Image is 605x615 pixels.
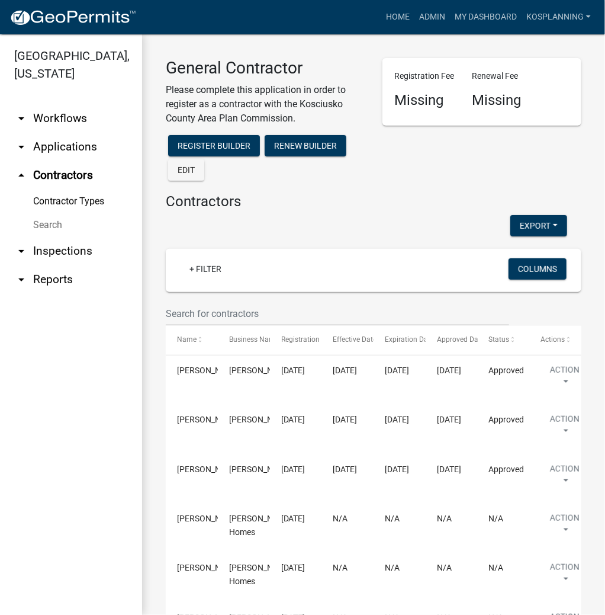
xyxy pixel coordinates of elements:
span: Effective Date [333,335,376,344]
span: Greg Flora [177,563,240,572]
span: 08/15/2025 [281,514,305,523]
button: Action [540,561,589,591]
span: 08/15/2025 [333,366,357,375]
p: Renewal Fee [472,70,521,82]
datatable-header-cell: Business Name [218,326,270,354]
span: Status [489,335,510,344]
h4: Contractors [166,193,581,210]
span: 08/15/2026 [385,366,409,375]
button: Action [540,364,589,393]
a: Home [381,6,414,28]
h3: General Contractor [166,58,365,78]
span: Approved Date [437,335,484,344]
datatable-header-cell: Name [166,326,218,354]
span: 08/15/2025 [281,415,305,424]
span: N/A [333,514,347,523]
span: Greg Flora [177,514,240,523]
span: Name [177,335,197,344]
span: N/A [489,514,504,523]
span: Approved [489,465,524,474]
span: DINA GIRON [177,366,240,375]
i: arrow_drop_down [14,273,28,287]
span: N/A [385,563,400,572]
button: Columns [509,258,567,280]
datatable-header-cell: Approved Date [426,326,478,354]
a: + Filter [180,258,231,280]
a: Admin [414,6,450,28]
i: arrow_drop_down [14,140,28,154]
span: N/A [437,514,452,523]
span: 08/15/2025 [281,563,305,572]
span: 08/15/2025 [333,465,357,474]
span: 08/15/2025 [437,366,461,375]
button: Edit [168,159,204,181]
span: MEARMAN REECE [177,465,240,474]
p: Please complete this application in order to register as a contractor with the Kosciusko County A... [166,83,365,126]
span: Approved [489,415,524,424]
i: arrow_drop_up [14,168,28,182]
span: 08/15/2026 [385,465,409,474]
span: Expiration Date [385,335,434,344]
span: Heller Homes [229,563,292,586]
datatable-header-cell: Effective Date [321,326,374,354]
span: Registration Date [281,335,336,344]
span: N/A [489,563,504,572]
span: Actions [540,335,565,344]
span: N/A [437,563,452,572]
i: arrow_drop_down [14,244,28,258]
datatable-header-cell: Expiration Date [374,326,426,354]
h4: Missing [394,92,454,109]
span: 08/15/2025 [437,415,461,424]
datatable-header-cell: Registration Date [270,326,322,354]
button: Renew Builder [265,135,346,156]
span: Heller Homes [229,514,292,537]
button: Export [510,215,567,236]
button: Action [540,463,589,492]
span: MICHAEL CHUPP [177,415,240,424]
span: MEARMAN REECE [229,465,292,474]
span: Approved [489,366,524,375]
span: 08/15/2025 [281,366,305,375]
span: 08/15/2026 [385,415,409,424]
button: Action [540,413,589,443]
button: Register Builder [168,135,260,156]
datatable-header-cell: Actions [529,326,581,354]
span: N/A [385,514,400,523]
span: 08/15/2025 [437,465,461,474]
input: Search for contractors [166,302,509,326]
i: arrow_drop_down [14,111,28,126]
span: 08/15/2025 [333,415,357,424]
a: kosplanning [522,6,596,28]
span: Business Name [229,335,279,344]
span: MICHAEL CHUPP [229,415,292,424]
span: DINA GIRON [229,366,292,375]
span: 08/15/2025 [281,465,305,474]
h4: Missing [472,92,521,109]
a: My Dashboard [450,6,522,28]
span: N/A [333,563,347,572]
p: Registration Fee [394,70,454,82]
datatable-header-cell: Status [478,326,530,354]
button: Action [540,512,589,542]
